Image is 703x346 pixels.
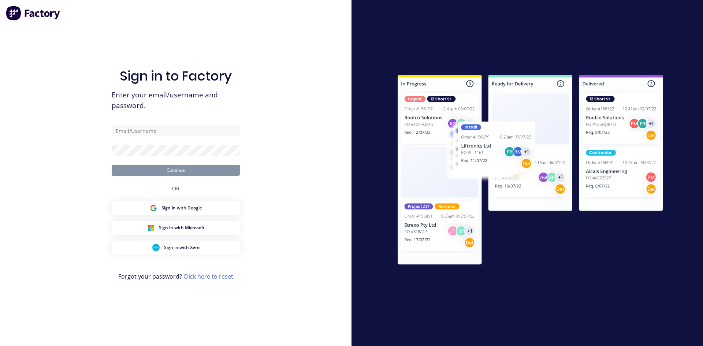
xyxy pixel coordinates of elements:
span: Enter your email/username and password. [112,90,240,111]
button: Continue [112,165,240,176]
button: Google Sign inSign in with Google [112,201,240,215]
img: Microsoft Sign in [147,224,155,231]
img: Sign in [382,60,679,282]
div: OR [172,176,179,201]
span: Sign in with Microsoft [159,224,205,231]
button: Microsoft Sign inSign in with Microsoft [112,221,240,235]
a: Click here to reset [183,272,233,280]
img: Xero Sign in [152,244,160,251]
span: Forgot your password? [118,272,233,281]
h1: Sign in to Factory [120,68,232,84]
input: Email/Username [112,125,240,136]
span: Sign in with Xero [164,244,200,251]
img: Factory [6,6,61,21]
button: Xero Sign inSign in with Xero [112,241,240,254]
span: Sign in with Google [161,205,202,211]
img: Google Sign in [150,204,157,212]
